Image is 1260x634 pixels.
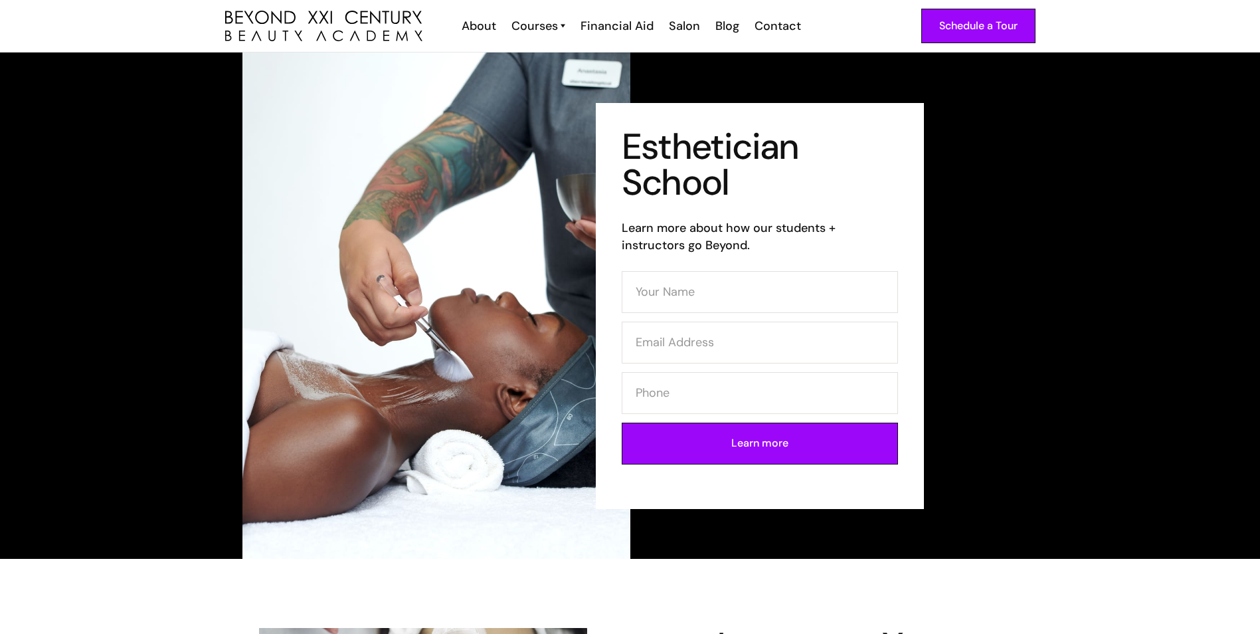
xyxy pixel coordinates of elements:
form: Contact Form (Esthi) [622,271,898,473]
a: Courses [511,17,565,35]
a: Salon [660,17,707,35]
h1: Esthetician School [622,129,898,201]
a: Financial Aid [572,17,660,35]
img: esthetician facial application [242,53,630,559]
h6: Learn more about how our students + instructors go Beyond. [622,219,898,254]
div: Blog [715,17,739,35]
a: home [225,11,422,42]
div: About [462,17,496,35]
img: beyond 21st century beauty academy logo [225,11,422,42]
div: Contact [755,17,801,35]
div: Courses [511,17,558,35]
input: Your Name [622,271,898,313]
div: Financial Aid [581,17,654,35]
input: Phone [622,372,898,414]
a: About [453,17,503,35]
input: Email Address [622,322,898,364]
div: Schedule a Tour [939,17,1018,35]
a: Schedule a Tour [921,9,1035,43]
a: Contact [746,17,808,35]
input: Learn more [622,423,898,465]
a: Blog [707,17,746,35]
div: Salon [669,17,700,35]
